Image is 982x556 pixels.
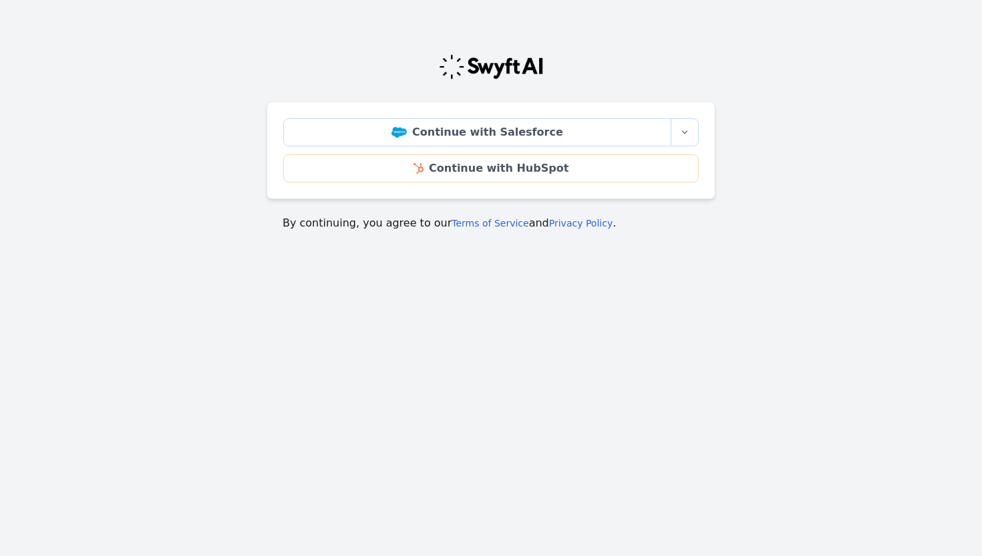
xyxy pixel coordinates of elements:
[283,215,699,231] p: By continuing, you agree to our and .
[452,218,528,229] a: Terms of Service
[391,127,407,138] img: Salesforce
[283,154,699,182] a: Continue with HubSpot
[438,53,544,80] img: Swyft Logo
[414,163,424,174] img: HubSpot
[549,218,613,229] a: Privacy Policy
[283,118,671,146] a: Continue with Salesforce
